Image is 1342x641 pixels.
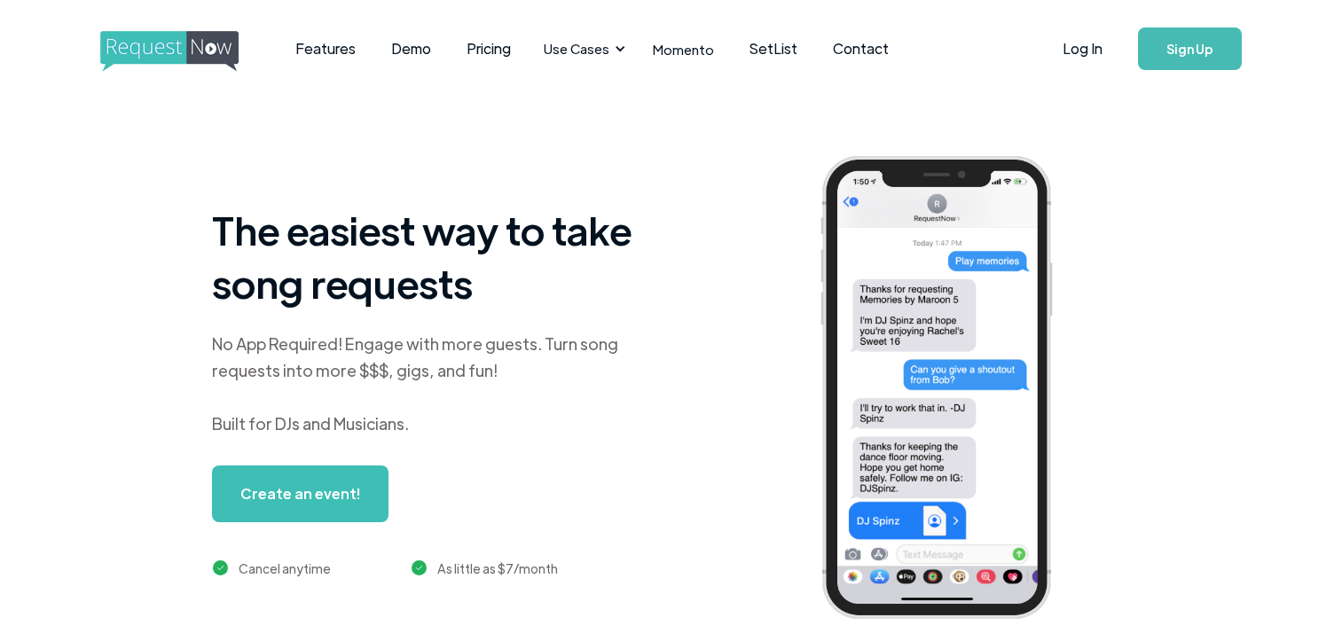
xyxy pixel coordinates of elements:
[100,31,233,66] a: home
[239,558,331,579] div: Cancel anytime
[373,21,449,76] a: Demo
[449,21,529,76] a: Pricing
[437,558,558,579] div: As little as $7/month
[1138,27,1242,70] a: Sign Up
[544,39,609,59] div: Use Cases
[815,21,906,76] a: Contact
[412,560,427,575] img: green checkmark
[800,144,1100,637] img: iphone screenshot
[100,31,271,72] img: requestnow logo
[213,560,228,575] img: green checkmark
[635,23,732,75] a: Momento
[212,465,388,522] a: Create an event!
[732,21,815,76] a: SetList
[1045,18,1120,80] a: Log In
[278,21,373,76] a: Features
[212,331,655,437] div: No App Required! Engage with more guests. Turn song requests into more $$$, gigs, and fun! Built ...
[533,21,631,76] div: Use Cases
[212,203,655,309] h1: The easiest way to take song requests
